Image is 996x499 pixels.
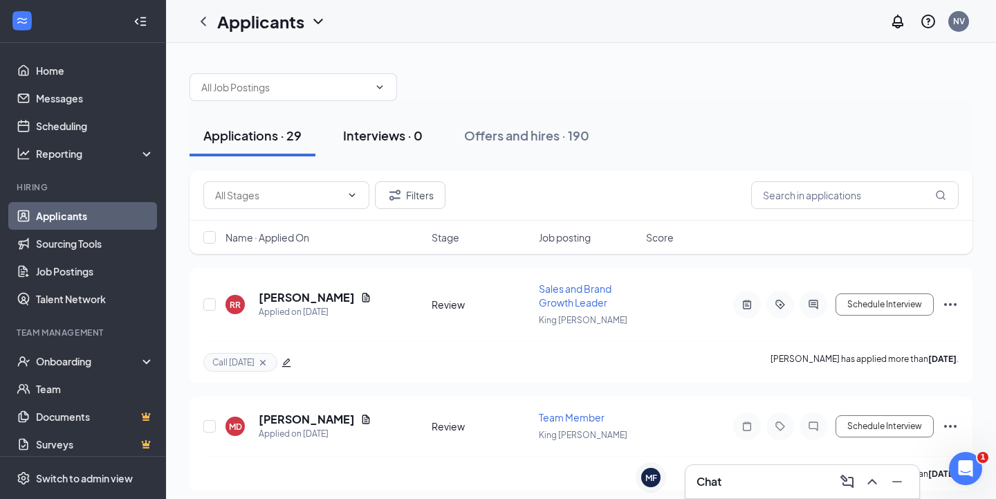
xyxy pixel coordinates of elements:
b: [DATE] [928,354,957,364]
span: King [PERSON_NAME] [539,315,627,325]
h5: [PERSON_NAME] [259,290,355,305]
div: RR [230,299,241,311]
svg: ChatInactive [805,421,822,432]
span: Team Member [539,411,605,424]
div: NV [953,15,965,27]
span: Job posting [539,230,591,244]
svg: Settings [17,471,30,485]
div: Applications · 29 [203,127,302,144]
div: Team Management [17,327,151,338]
a: Home [36,57,154,84]
button: Schedule Interview [836,293,934,316]
svg: ActiveChat [805,299,822,310]
h1: Applicants [217,10,304,33]
svg: Note [739,421,755,432]
span: edit [282,358,291,368]
svg: Collapse [133,15,147,28]
div: Hiring [17,181,151,193]
svg: Filter [387,187,403,203]
input: All Job Postings [201,80,369,95]
svg: MagnifyingGlass [935,190,946,201]
a: SurveysCrown [36,430,154,458]
svg: Document [360,292,371,303]
input: All Stages [215,188,341,203]
svg: Ellipses [942,296,959,313]
svg: UserCheck [17,354,30,368]
svg: ChevronLeft [195,13,212,30]
span: Sales and Brand Growth Leader [539,282,611,309]
div: Reporting [36,147,155,161]
svg: Tag [772,421,788,432]
a: Job Postings [36,257,154,285]
button: Minimize [886,471,908,493]
div: Review [432,419,531,433]
svg: Minimize [889,473,905,490]
span: 1 [977,452,988,463]
svg: ChevronUp [864,473,880,490]
svg: Cross [257,357,268,368]
p: [PERSON_NAME] has applied more than . [771,353,959,372]
a: DocumentsCrown [36,403,154,430]
span: Call [DATE] [212,356,255,368]
button: Filter Filters [375,181,445,209]
svg: Analysis [17,147,30,161]
svg: QuestionInfo [920,13,937,30]
button: ComposeMessage [836,471,858,493]
span: Name · Applied On [225,230,309,244]
div: Onboarding [36,354,142,368]
svg: Ellipses [942,418,959,435]
button: Schedule Interview [836,415,934,437]
div: MD [229,421,242,433]
div: Switch to admin view [36,471,133,485]
span: King [PERSON_NAME] [539,430,627,440]
a: Scheduling [36,112,154,140]
h3: Chat [697,474,721,489]
div: Offers and hires · 190 [464,127,589,144]
svg: ChevronDown [347,190,358,201]
svg: ChevronDown [310,13,326,30]
svg: ComposeMessage [839,473,856,490]
span: Stage [432,230,459,244]
button: ChevronUp [861,471,883,493]
div: MF [645,472,657,484]
svg: WorkstreamLogo [15,14,29,28]
div: Interviews · 0 [343,127,423,144]
a: Talent Network [36,285,154,313]
b: [DATE] [928,469,957,479]
svg: ChevronDown [374,82,385,93]
a: Team [36,375,154,403]
svg: Notifications [889,13,906,30]
input: Search in applications [751,181,959,209]
div: Review [432,298,531,311]
svg: ActiveTag [772,299,788,310]
a: Applicants [36,202,154,230]
span: Score [646,230,674,244]
svg: ActiveNote [739,299,755,310]
div: Applied on [DATE] [259,427,371,441]
h5: [PERSON_NAME] [259,412,355,427]
a: Sourcing Tools [36,230,154,257]
a: Messages [36,84,154,112]
svg: Document [360,414,371,425]
iframe: Intercom live chat [949,452,982,485]
div: Applied on [DATE] [259,305,371,319]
